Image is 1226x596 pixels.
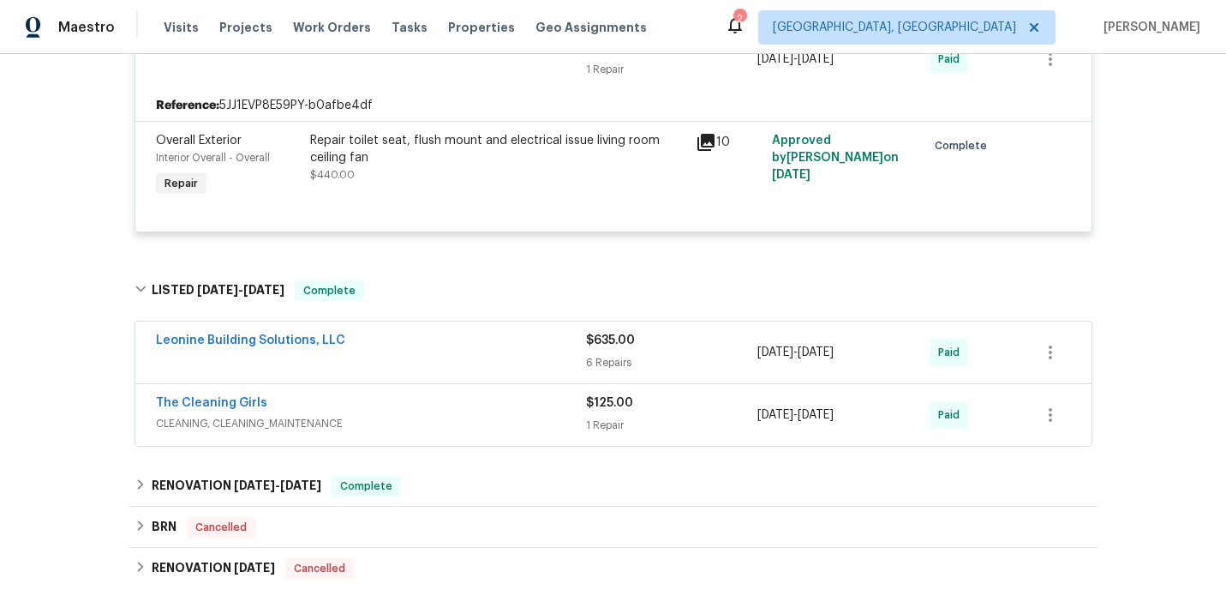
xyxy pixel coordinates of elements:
[757,344,834,361] span: -
[156,153,270,163] span: Interior Overall - Overall
[310,132,685,166] div: Repair toilet seat, flush mount and electrical issue living room ceiling fan
[757,51,834,68] span: -
[234,479,275,491] span: [DATE]
[156,397,267,409] a: The Cleaning Girls
[586,417,758,434] div: 1 Repair
[586,334,635,346] span: $635.00
[757,409,793,421] span: [DATE]
[129,507,1097,548] div: BRN Cancelled
[152,517,176,538] h6: BRN
[798,346,834,358] span: [DATE]
[757,53,793,65] span: [DATE]
[287,560,352,577] span: Cancelled
[772,135,899,181] span: Approved by [PERSON_NAME] on
[197,284,238,296] span: [DATE]
[152,280,284,301] h6: LISTED
[586,397,633,409] span: $125.00
[333,478,399,495] span: Complete
[586,354,758,371] div: 6 Repairs
[156,415,586,432] span: CLEANING, CLEANING_MAINTENANCE
[310,170,355,180] span: $440.00
[234,562,275,574] span: [DATE]
[938,406,966,424] span: Paid
[164,19,199,36] span: Visits
[152,476,321,497] h6: RENOVATION
[392,21,428,33] span: Tasks
[586,61,758,78] div: 1 Repair
[448,19,515,36] span: Properties
[773,19,1016,36] span: [GEOGRAPHIC_DATA], [GEOGRAPHIC_DATA]
[158,175,205,192] span: Repair
[296,282,362,299] span: Complete
[197,284,284,296] span: -
[938,344,966,361] span: Paid
[535,19,647,36] span: Geo Assignments
[152,558,275,579] h6: RENOVATION
[733,10,745,27] div: 2
[798,53,834,65] span: [DATE]
[58,19,115,36] span: Maestro
[293,19,371,36] span: Work Orders
[757,346,793,358] span: [DATE]
[156,334,345,346] a: Leonine Building Solutions, LLC
[798,409,834,421] span: [DATE]
[219,19,272,36] span: Projects
[156,97,219,114] b: Reference:
[696,132,763,153] div: 10
[156,135,242,147] span: Overall Exterior
[234,479,321,491] span: -
[243,284,284,296] span: [DATE]
[935,137,994,154] span: Complete
[129,263,1097,318] div: LISTED [DATE]-[DATE]Complete
[757,406,834,424] span: -
[938,51,966,68] span: Paid
[1097,19,1200,36] span: [PERSON_NAME]
[188,519,254,536] span: Cancelled
[772,169,810,181] span: [DATE]
[129,548,1097,589] div: RENOVATION [DATE]Cancelled
[280,479,321,491] span: [DATE]
[135,90,1091,121] div: 5JJ1EVP8E59PY-b0afbe4df
[129,466,1097,507] div: RENOVATION [DATE]-[DATE]Complete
